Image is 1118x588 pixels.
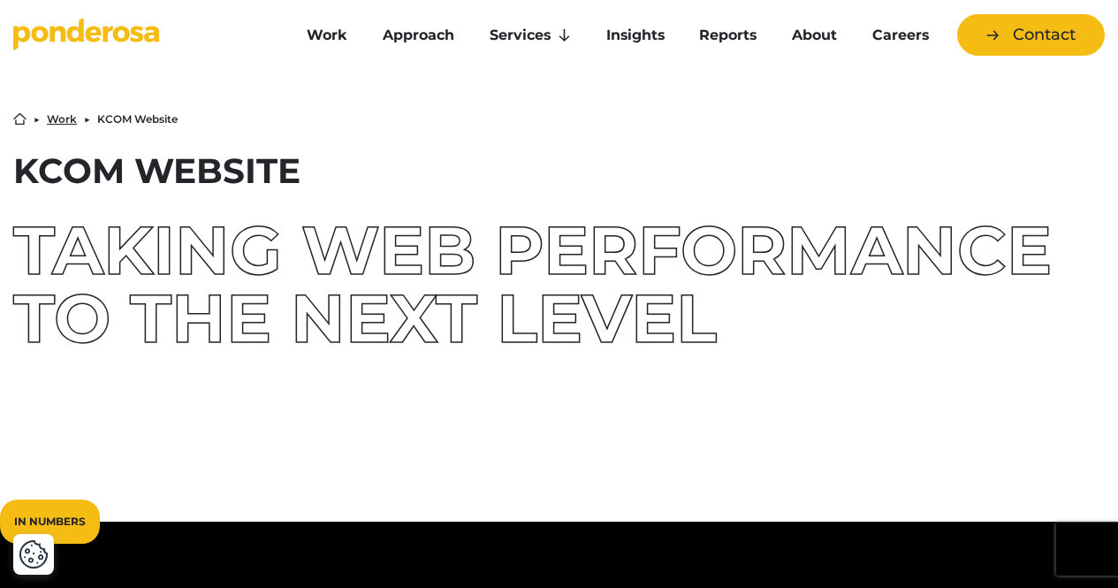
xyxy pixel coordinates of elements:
li: ▶︎ [34,114,40,125]
a: Home [13,112,27,126]
a: Services [475,17,585,54]
img: Revisit consent button [19,539,49,569]
a: Work [293,17,361,54]
button: Cookie Settings [19,539,49,569]
a: Reports [686,17,772,54]
a: Contact [957,14,1105,56]
div: Taking web performance to the next level [13,217,1105,352]
li: KCOM Website [97,114,178,125]
h1: KCOM Website [13,154,1105,188]
a: Work [47,114,77,125]
a: About [778,17,851,54]
a: Approach [369,17,468,54]
a: Go to homepage [13,18,266,53]
a: Insights [592,17,679,54]
li: ▶︎ [84,114,90,125]
a: Careers [858,17,943,54]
